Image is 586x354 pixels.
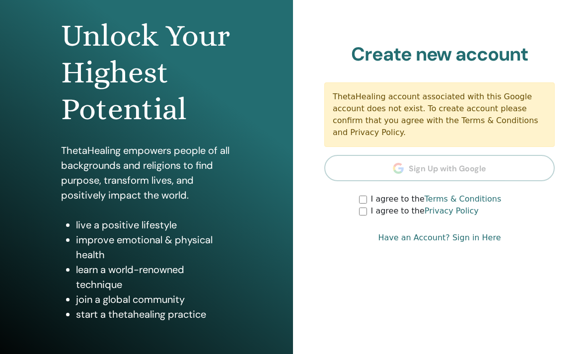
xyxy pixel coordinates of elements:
[425,194,501,204] a: Terms & Conditions
[371,193,502,205] label: I agree to the
[324,82,555,147] div: ThetaHealing account associated with this Google account does not exist. To create account please...
[378,232,501,244] a: Have an Account? Sign in Here
[76,232,231,262] li: improve emotional & physical health
[76,217,231,232] li: live a positive lifestyle
[76,307,231,322] li: start a thetahealing practice
[324,43,555,66] h2: Create new account
[76,262,231,292] li: learn a world-renowned technique
[61,17,231,128] h1: Unlock Your Highest Potential
[371,205,479,217] label: I agree to the
[61,143,231,203] p: ThetaHealing empowers people of all backgrounds and religions to find purpose, transform lives, a...
[425,206,479,215] a: Privacy Policy
[76,292,231,307] li: join a global community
